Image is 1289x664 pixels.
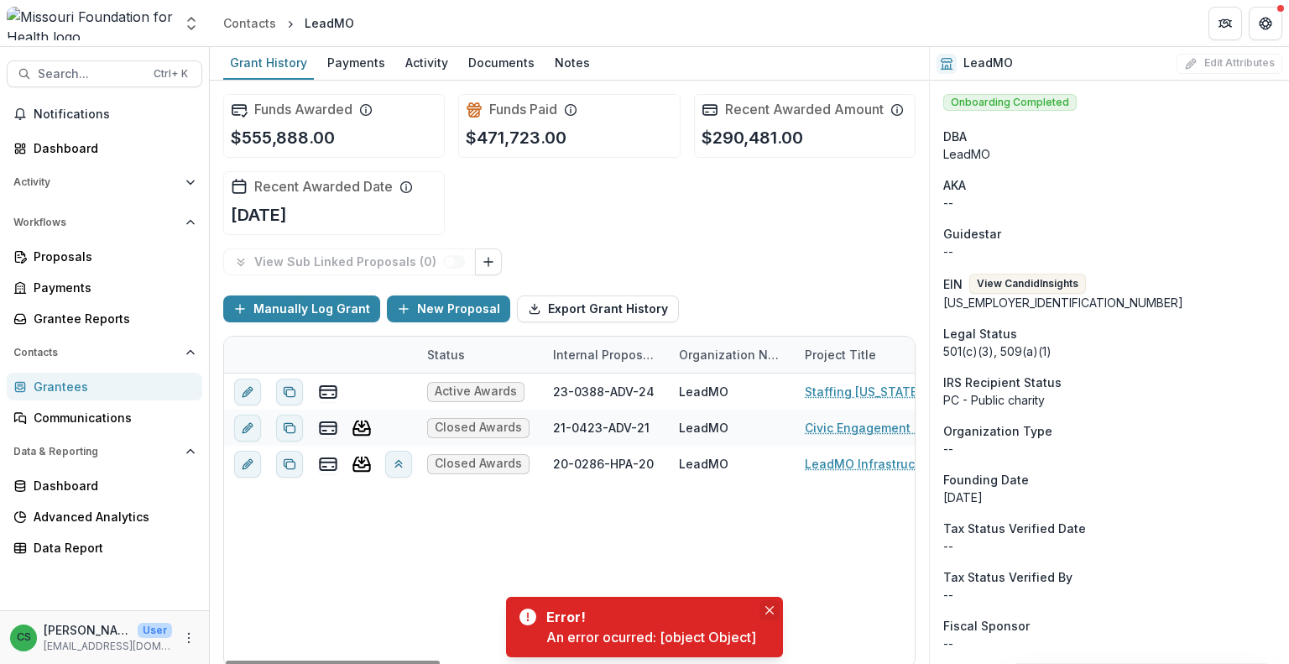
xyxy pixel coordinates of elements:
[669,337,795,373] div: Organization Name
[702,125,803,150] p: $290,481.00
[34,310,189,327] div: Grantee Reports
[223,50,314,75] div: Grant History
[943,325,1017,342] span: Legal Status
[435,457,522,471] span: Closed Awards
[7,534,202,562] a: Data Report
[231,125,335,150] p: $555,888.00
[385,451,412,478] button: View linked parent
[34,409,189,426] div: Communications
[943,537,1276,555] p: --
[276,415,303,442] button: Duplicate proposal
[305,14,354,32] div: LeadMO
[150,65,191,83] div: Ctrl + K
[546,627,756,647] div: An error ocurred: [object Object]
[7,60,202,87] button: Search...
[34,378,189,395] div: Grantees
[7,472,202,499] a: Dashboard
[7,274,202,301] a: Payments
[1249,7,1282,40] button: Get Help
[1177,54,1282,74] button: Edit Attributes
[543,337,669,373] div: Internal Proposal ID
[223,248,476,275] button: View Sub Linked Proposals (0)
[399,50,455,75] div: Activity
[7,438,202,465] button: Open Data & Reporting
[553,419,650,437] div: 21-0423-ADV-21
[38,67,144,81] span: Search...
[7,243,202,270] a: Proposals
[548,50,597,75] div: Notes
[548,47,597,80] a: Notes
[217,11,361,35] nav: breadcrumb
[553,455,654,473] div: 20-0286-HPA-20
[276,451,303,478] button: Duplicate proposal
[435,384,517,399] span: Active Awards
[254,255,443,269] p: View Sub Linked Proposals ( 0 )
[34,279,189,296] div: Payments
[795,337,1005,373] div: Project Title
[321,50,392,75] div: Payments
[13,446,179,457] span: Data & Reporting
[679,455,728,473] div: LeadMO
[466,125,566,150] p: $471,723.00
[234,451,261,478] button: edit
[17,632,31,643] div: Chase Shiflet
[679,383,728,400] div: LeadMO
[679,419,728,437] div: LeadMO
[13,176,179,188] span: Activity
[223,295,380,322] button: Manually Log Grant
[462,50,541,75] div: Documents
[943,471,1029,489] span: Founding Date
[7,373,202,400] a: Grantees
[943,635,1276,652] div: --
[969,274,1086,294] button: View CandidInsights
[805,455,994,473] a: LeadMO Infrastructure Connecting Project
[417,337,543,373] div: Status
[943,422,1052,440] span: Organization Type
[254,102,352,118] h2: Funds Awarded
[13,347,179,358] span: Contacts
[234,415,261,442] button: edit
[943,586,1276,604] p: --
[943,568,1072,586] span: Tax Status Verified By
[234,379,261,405] button: edit
[943,243,1276,260] div: --
[669,346,795,363] div: Organization Name
[943,520,1086,537] span: Tax Status Verified Date
[943,128,967,145] span: DBA
[179,628,199,648] button: More
[553,383,655,400] div: 23-0388-ADV-24
[318,382,338,402] button: view-payments
[943,440,1276,457] p: --
[318,418,338,438] button: view-payments
[34,107,196,122] span: Notifications
[276,379,303,405] button: Duplicate proposal
[138,623,172,638] p: User
[805,419,994,437] a: Civic Engagement Support and Infrastructure
[217,11,283,35] a: Contacts
[254,179,393,195] h2: Recent Awarded Date
[725,102,884,118] h2: Recent Awarded Amount
[943,194,1276,212] p: --
[223,47,314,80] a: Grant History
[462,47,541,80] a: Documents
[546,607,749,627] div: Error!
[7,503,202,531] a: Advanced Analytics
[943,294,1276,311] div: [US_EMPLOYER_IDENTIFICATION_NUMBER]
[34,248,189,265] div: Proposals
[943,145,1276,163] div: LeadMO
[417,346,475,363] div: Status
[943,391,1276,409] div: PC - Public charity
[34,539,189,557] div: Data Report
[943,275,963,293] p: EIN
[543,346,669,363] div: Internal Proposal ID
[943,342,1276,360] div: 501(c)(3), 509(a)(1)
[44,621,131,639] p: [PERSON_NAME]
[805,383,994,400] a: Staffing [US_STATE]'s Social and Economic Justice Movement
[7,339,202,366] button: Open Contacts
[34,139,189,157] div: Dashboard
[180,7,203,40] button: Open entity switcher
[387,295,510,322] button: New Proposal
[7,7,173,40] img: Missouri Foundation for Health logo
[943,374,1062,391] span: IRS Recipient Status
